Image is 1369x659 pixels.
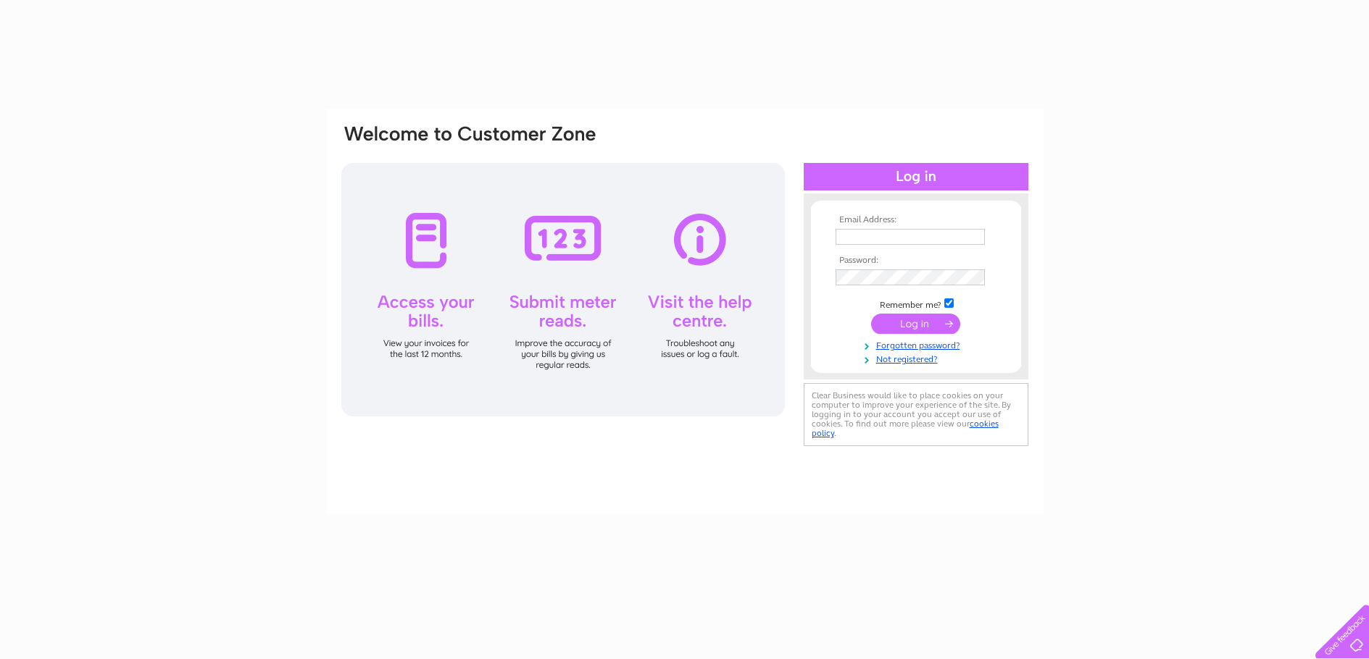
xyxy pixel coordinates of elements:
th: Email Address: [832,215,1000,225]
th: Password: [832,256,1000,266]
a: Not registered? [836,351,1000,365]
td: Remember me? [832,296,1000,311]
input: Submit [871,314,960,334]
div: Clear Business would like to place cookies on your computer to improve your experience of the sit... [804,383,1028,446]
a: Forgotten password? [836,337,1000,351]
a: cookies policy [812,419,999,438]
